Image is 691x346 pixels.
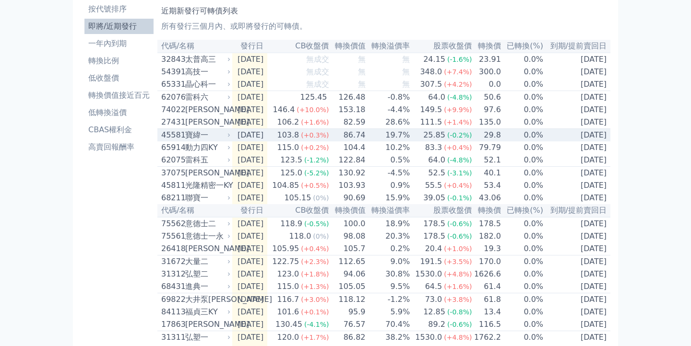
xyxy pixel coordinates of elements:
[301,144,329,151] span: (+0.2%)
[84,107,154,118] li: 低轉換溢價
[447,220,472,228] span: (-0.6%)
[544,293,610,306] td: [DATE]
[444,283,472,290] span: (+1.6%)
[232,217,267,230] td: [DATE]
[84,88,154,103] a: 轉換價值接近百元
[330,230,366,242] td: 98.08
[161,116,183,128] div: 27431
[301,258,329,265] span: (+2.3%)
[472,91,501,104] td: 50.6
[444,118,472,126] span: (+1.4%)
[330,217,366,230] td: 100.0
[185,231,228,242] div: 意德士一永
[444,334,472,341] span: (+4.8%)
[421,306,447,318] div: 12.85
[423,180,444,191] div: 55.5
[444,68,472,76] span: (+7.4%)
[472,167,501,180] td: 40.1
[418,66,444,78] div: 348.0
[161,192,183,204] div: 68211
[161,92,183,103] div: 62076
[358,67,366,76] span: 無
[185,180,228,191] div: 光隆精密一KY
[330,40,366,53] th: 轉換價值
[84,124,154,136] li: CBAS權利金
[366,242,411,255] td: 0.2%
[304,321,329,328] span: (-4.1%)
[278,154,304,166] div: 123.5
[161,104,183,115] div: 74022
[366,40,411,53] th: 轉換溢價率
[301,296,329,303] span: (+3.0%)
[472,40,501,53] th: 轉換價
[421,218,447,230] div: 178.5
[501,179,544,192] td: 0.0%
[185,104,228,115] div: [PERSON_NAME]
[472,141,501,154] td: 79.79
[161,180,183,191] div: 45811
[501,116,544,129] td: 0.0%
[544,242,610,255] td: [DATE]
[544,192,610,204] td: [DATE]
[84,141,154,153] li: 高賣回報酬率
[301,308,329,316] span: (+0.1%)
[330,306,366,318] td: 95.9
[402,67,410,76] span: 無
[501,255,544,268] td: 0.0%
[447,131,472,139] span: (-0.2%)
[501,66,544,78] td: 0.0%
[330,242,366,255] td: 105.7
[413,332,444,343] div: 1530.0
[297,106,329,114] span: (+10.0%)
[84,72,154,84] li: 低收盤價
[161,79,183,90] div: 65331
[301,270,329,278] span: (+1.8%)
[330,331,366,344] td: 86.82
[501,331,544,344] td: 0.0%
[366,154,411,167] td: 0.5%
[444,270,472,278] span: (+4.8%)
[185,54,228,65] div: 太普高三
[185,319,228,330] div: [PERSON_NAME]
[232,331,267,344] td: [DATE]
[232,53,267,66] td: [DATE]
[185,154,228,166] div: 雷科五
[270,256,301,267] div: 122.75
[447,156,472,164] span: (-4.8%)
[232,242,267,255] td: [DATE]
[84,70,154,86] a: 低收盤價
[232,230,267,242] td: [DATE]
[161,268,183,280] div: 31312
[274,319,304,330] div: 130.45
[232,204,267,217] th: 發行日
[161,129,183,141] div: 45581
[84,38,154,49] li: 一年內到期
[232,179,267,192] td: [DATE]
[330,91,366,104] td: 126.48
[161,167,183,179] div: 37075
[161,332,183,343] div: 31311
[157,204,232,217] th: 代碼/名稱
[544,116,610,129] td: [DATE]
[84,90,154,101] li: 轉換價值接近百元
[232,66,267,78] td: [DATE]
[501,268,544,280] td: 0.0%
[301,131,329,139] span: (+0.3%)
[232,91,267,104] td: [DATE]
[472,293,501,306] td: 61.8
[161,256,183,267] div: 31672
[232,40,267,53] th: 發行日
[544,104,610,116] td: [DATE]
[472,154,501,167] td: 52.1
[426,167,447,179] div: 52.5
[501,204,544,217] th: 已轉換(%)
[472,331,501,344] td: 1762.2
[447,93,472,101] span: (-4.8%)
[330,204,366,217] th: 轉換價值
[444,81,472,88] span: (+4.2%)
[232,129,267,142] td: [DATE]
[366,306,411,318] td: 5.9%
[472,306,501,318] td: 13.4
[84,55,154,67] li: 轉換比例
[275,294,301,305] div: 116.7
